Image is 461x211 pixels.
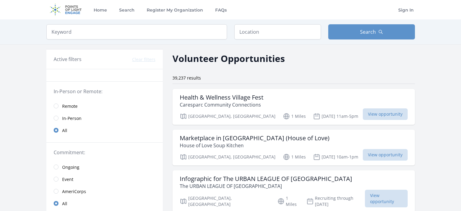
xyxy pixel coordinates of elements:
p: [GEOGRAPHIC_DATA], [GEOGRAPHIC_DATA] [180,195,270,207]
p: [DATE] 11am-5pm [313,113,358,120]
h3: Infographic for The URBAN LEAGUE OF [GEOGRAPHIC_DATA] [180,175,352,182]
span: 39,237 results [172,75,201,81]
a: All [46,197,163,209]
p: [DATE] 10am-1pm [313,153,358,161]
p: The URBAN LEAGUE OF [GEOGRAPHIC_DATA] [180,182,352,190]
span: Remote [62,103,78,109]
p: 1 Miles [283,153,306,161]
span: View opportunity [363,108,408,120]
span: Search [360,28,376,36]
h3: Marketplace in [GEOGRAPHIC_DATA] (House of Love) [180,134,329,142]
button: Search [328,24,415,39]
span: AmeriCorps [62,189,86,195]
p: [GEOGRAPHIC_DATA], [GEOGRAPHIC_DATA] [180,153,276,161]
p: 1 Miles [277,195,299,207]
a: Ongoing [46,161,163,173]
span: All [62,201,67,207]
legend: In-Person or Remote: [54,88,155,95]
span: View opportunity [363,149,408,161]
a: Marketplace in [GEOGRAPHIC_DATA] (House of Love) House of Love Soup Kitchen [GEOGRAPHIC_DATA], [G... [172,130,415,165]
span: Event [62,176,73,182]
a: AmeriCorps [46,185,163,197]
a: Health & Wellness Village Fest Caresparc Community Connections [GEOGRAPHIC_DATA], [GEOGRAPHIC_DAT... [172,89,415,125]
input: Location [234,24,321,39]
span: All [62,128,67,134]
input: Keyword [46,24,227,39]
span: In-Person [62,115,82,121]
span: Ongoing [62,164,79,170]
h2: Volunteer Opportunities [172,52,285,65]
legend: Commitment: [54,149,155,156]
h3: Health & Wellness Village Fest [180,94,263,101]
p: House of Love Soup Kitchen [180,142,329,149]
p: Recruiting through [DATE] [306,195,365,207]
button: Clear filters [132,56,155,63]
a: Remote [46,100,163,112]
p: Caresparc Community Connections [180,101,263,108]
a: All [46,124,163,136]
span: View opportunity [365,190,408,207]
a: In-Person [46,112,163,124]
p: [GEOGRAPHIC_DATA], [GEOGRAPHIC_DATA] [180,113,276,120]
h3: Active filters [54,56,82,63]
p: 1 Miles [283,113,306,120]
a: Event [46,173,163,185]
